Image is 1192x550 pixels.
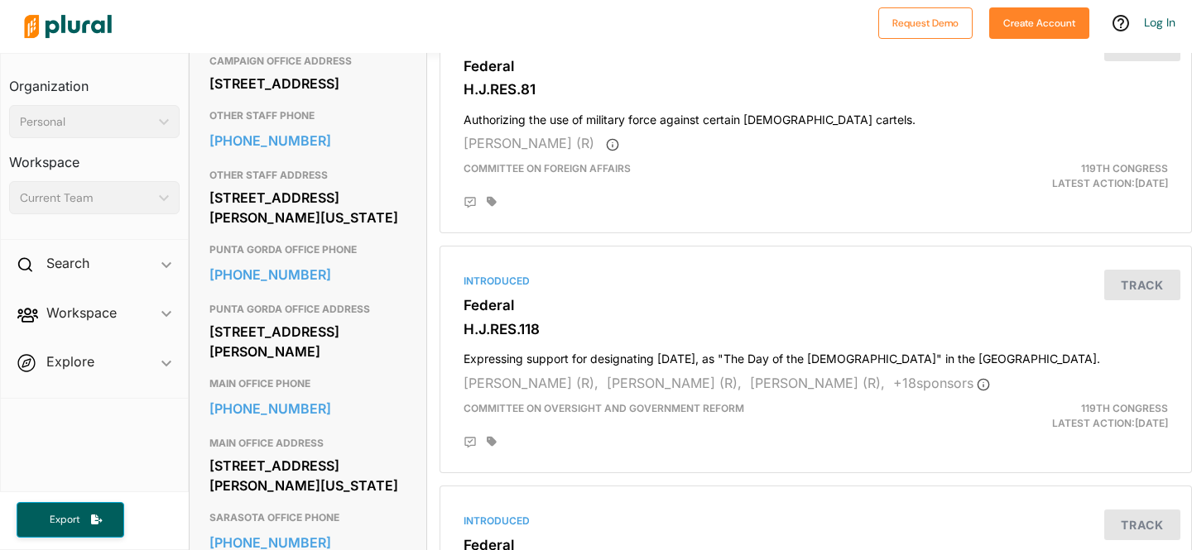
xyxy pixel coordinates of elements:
h3: OTHER STAFF PHONE [209,106,406,126]
h3: MAIN OFFICE PHONE [209,374,406,394]
div: [STREET_ADDRESS][PERSON_NAME][US_STATE] [209,185,406,230]
div: Add tags [487,196,497,208]
div: Introduced [464,274,1168,289]
h3: H.J.RES.81 [464,81,1168,98]
h3: Federal [464,58,1168,74]
span: + 18 sponsor s [893,375,990,391]
span: Committee on Foreign Affairs [464,162,631,175]
div: Introduced [464,514,1168,528]
a: Create Account [989,13,1089,31]
div: Add tags [487,436,497,447]
span: 119th Congress [1081,402,1168,414]
div: [STREET_ADDRESS][PERSON_NAME][US_STATE] [209,453,406,498]
a: Request Demo [878,13,973,31]
span: [PERSON_NAME] (R), [464,375,598,391]
span: Export [38,513,91,527]
a: [PHONE_NUMBER] [209,262,406,287]
h4: Authorizing the use of military force against certain [DEMOGRAPHIC_DATA] cartels. [464,105,1168,127]
span: [PERSON_NAME] (R), [607,375,742,391]
div: Add Position Statement [464,436,477,449]
h3: PUNTA GORDA OFFICE PHONE [209,240,406,260]
h3: Federal [464,297,1168,313]
div: [STREET_ADDRESS][PERSON_NAME] [209,319,406,364]
a: Log In [1144,15,1175,30]
div: Personal [20,113,152,131]
span: [PERSON_NAME] (R) [464,135,594,151]
h3: SARASOTA OFFICE PHONE [209,508,406,528]
a: [PHONE_NUMBER] [209,128,406,153]
h2: Search [46,254,89,272]
button: Track [1104,509,1180,540]
h4: Expressing support for designating [DATE], as "The Day of the [DEMOGRAPHIC_DATA]" in the [GEOGRAP... [464,344,1168,366]
h3: CAMPAIGN OFFICE ADDRESS [209,51,406,71]
h3: H.J.RES.118 [464,321,1168,337]
div: Current Team [20,189,152,207]
h3: OTHER STAFF ADDRESS [209,165,406,185]
div: Latest Action: [DATE] [937,401,1180,431]
button: Create Account [989,7,1089,39]
h3: Organization [9,62,180,98]
div: Add Position Statement [464,196,477,209]
div: [STREET_ADDRESS] [209,71,406,96]
h3: MAIN OFFICE ADDRESS [209,433,406,453]
span: 119th Congress [1081,162,1168,175]
span: Committee on Oversight and Government Reform [464,402,744,414]
h3: Workspace [9,138,180,175]
span: [PERSON_NAME] (R), [750,375,885,391]
h3: PUNTA GORDA OFFICE ADDRESS [209,299,406,319]
a: [PHONE_NUMBER] [209,396,406,421]
div: Latest Action: [DATE] [937,161,1180,191]
button: Export [17,502,124,538]
button: Track [1104,270,1180,300]
button: Request Demo [878,7,973,39]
